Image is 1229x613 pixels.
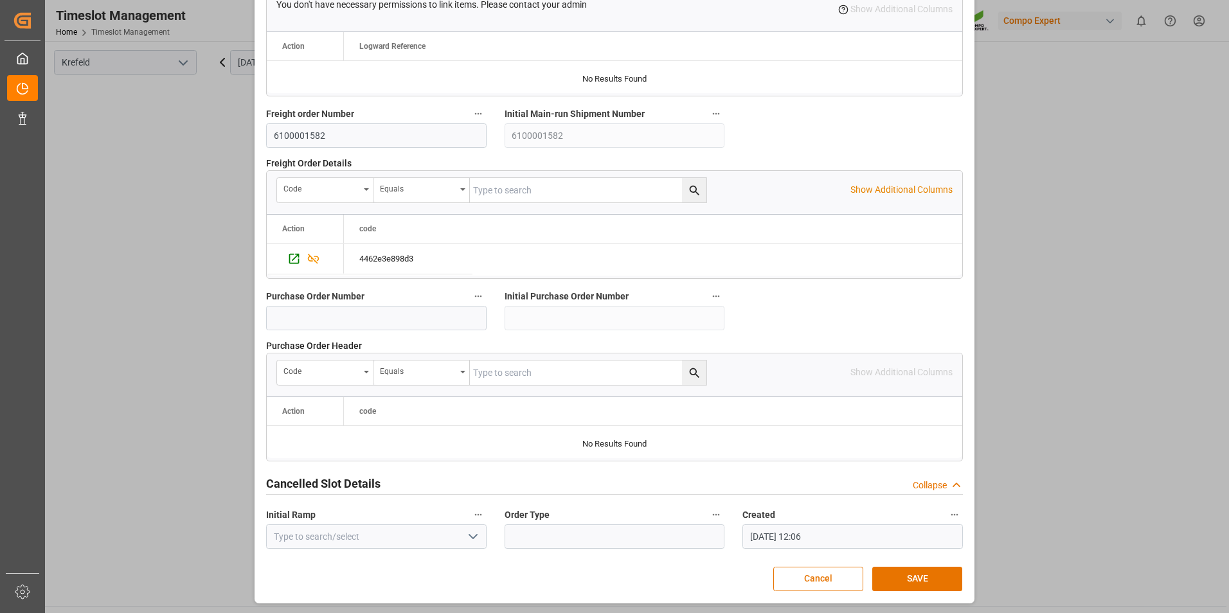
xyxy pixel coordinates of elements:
[946,506,963,523] button: Created
[380,362,456,377] div: Equals
[470,105,487,122] button: Freight order Number
[470,178,706,202] input: Type to search
[850,183,953,197] p: Show Additional Columns
[872,567,962,591] button: SAVE
[913,479,947,492] div: Collapse
[505,508,550,522] span: Order Type
[359,42,426,51] span: Logward Reference
[266,524,487,549] input: Type to search/select
[266,107,354,121] span: Freight order Number
[282,224,305,233] div: Action
[359,407,376,416] span: code
[266,290,364,303] span: Purchase Order Number
[277,360,373,385] button: open menu
[266,157,352,170] span: Freight Order Details
[283,180,359,195] div: code
[470,360,706,385] input: Type to search
[266,475,381,492] h2: Cancelled Slot Details
[742,524,963,549] input: DD.MM.YYYY HH:MM
[682,360,706,385] button: search button
[708,105,724,122] button: Initial Main-run Shipment Number
[462,527,481,547] button: open menu
[344,244,472,274] div: 4462e3e898d3
[470,288,487,305] button: Purchase Order Number
[742,508,775,522] span: Created
[359,224,376,233] span: code
[282,407,305,416] div: Action
[266,508,316,522] span: Initial Ramp
[773,567,863,591] button: Cancel
[708,288,724,305] button: Initial Purchase Order Number
[373,360,470,385] button: open menu
[380,180,456,195] div: Equals
[277,178,373,202] button: open menu
[267,244,344,274] div: Press SPACE to select this row.
[505,290,629,303] span: Initial Purchase Order Number
[266,339,362,353] span: Purchase Order Header
[470,506,487,523] button: Initial Ramp
[283,362,359,377] div: code
[505,107,645,121] span: Initial Main-run Shipment Number
[682,178,706,202] button: search button
[282,42,305,51] div: Action
[708,506,724,523] button: Order Type
[373,178,470,202] button: open menu
[344,244,472,274] div: Press SPACE to select this row.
